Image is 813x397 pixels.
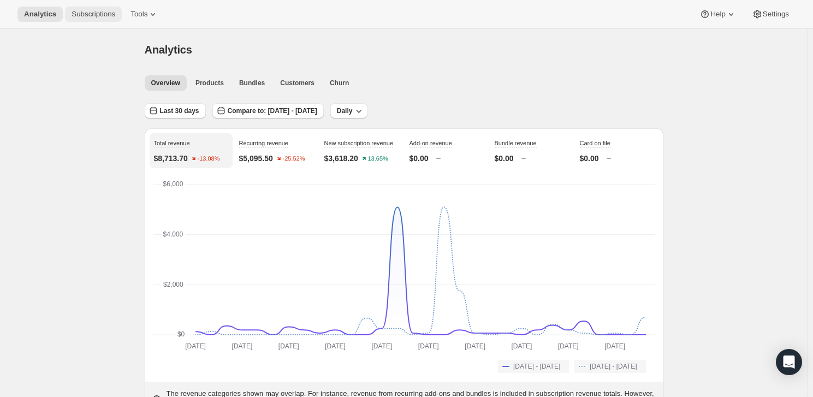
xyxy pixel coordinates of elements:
[197,156,219,162] text: -13.08%
[163,230,183,238] text: $4,000
[130,10,147,19] span: Tools
[228,106,317,115] span: Compare to: [DATE] - [DATE]
[195,79,224,87] span: Products
[17,7,63,22] button: Analytics
[325,342,346,350] text: [DATE]
[145,103,206,118] button: Last 30 days
[580,153,599,164] p: $0.00
[776,349,802,375] div: Open Intercom Messenger
[511,342,532,350] text: [DATE]
[763,10,789,19] span: Settings
[280,79,314,87] span: Customers
[163,281,183,288] text: $2,000
[495,140,537,146] span: Bundle revenue
[693,7,743,22] button: Help
[177,330,185,338] text: $0
[574,360,645,373] button: [DATE] - [DATE]
[154,140,190,146] span: Total revenue
[324,140,394,146] span: New subscription revenue
[24,10,56,19] span: Analytics
[212,103,324,118] button: Compare to: [DATE] - [DATE]
[410,140,452,146] span: Add-on revenue
[418,342,438,350] text: [DATE]
[745,7,796,22] button: Settings
[495,153,514,164] p: $0.00
[330,103,368,118] button: Daily
[163,180,183,188] text: $6,000
[239,79,265,87] span: Bundles
[282,156,305,162] text: -25.52%
[367,156,388,162] text: 13.65%
[65,7,122,22] button: Subscriptions
[72,10,115,19] span: Subscriptions
[232,342,252,350] text: [DATE]
[324,153,358,164] p: $3,618.20
[151,79,180,87] span: Overview
[465,342,485,350] text: [DATE]
[145,44,192,56] span: Analytics
[590,362,637,371] span: [DATE] - [DATE]
[185,342,206,350] text: [DATE]
[337,106,353,115] span: Daily
[239,140,289,146] span: Recurring revenue
[124,7,165,22] button: Tools
[557,342,578,350] text: [DATE]
[498,360,569,373] button: [DATE] - [DATE]
[710,10,725,19] span: Help
[604,342,625,350] text: [DATE]
[410,153,429,164] p: $0.00
[580,140,610,146] span: Card on file
[278,342,299,350] text: [DATE]
[239,153,273,164] p: $5,095.50
[154,153,188,164] p: $8,713.70
[160,106,199,115] span: Last 30 days
[371,342,392,350] text: [DATE]
[513,362,560,371] span: [DATE] - [DATE]
[330,79,349,87] span: Churn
